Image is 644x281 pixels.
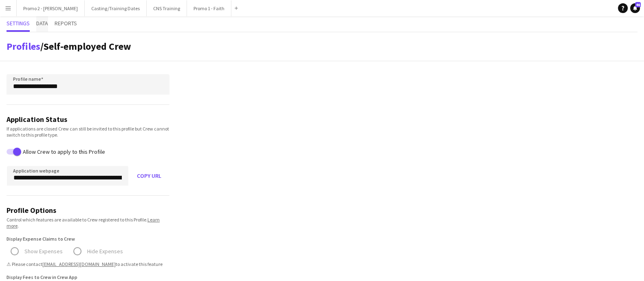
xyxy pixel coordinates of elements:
[187,0,231,16] button: Promo 1 - Faith
[36,20,48,26] span: Data
[630,3,640,13] a: 46
[635,2,641,7] span: 46
[7,206,169,215] h3: Profile Options
[7,274,169,281] label: Display Fees to Crew in Crew App
[42,261,116,267] a: [EMAIL_ADDRESS][DOMAIN_NAME]
[21,148,105,155] label: Allow Crew to apply to this Profile
[7,115,169,124] h3: Application Status
[55,20,77,26] span: Reports
[7,261,169,267] span: ⚠ Please contact to activate this feature
[7,126,169,138] div: If applications are closed Crew can still be invited to this profile but Crew cannot switch to th...
[7,40,131,53] h1: /
[85,0,147,16] button: Casting/Training Dates
[7,40,40,53] a: Profiles
[7,217,169,229] div: Control which features are available to Crew registered to this Profile. .
[7,235,169,243] label: Display Expense Claims to Crew
[129,166,169,186] button: Copy URL
[7,217,160,229] a: Learn more
[17,0,85,16] button: Promo 2 - [PERSON_NAME]
[7,20,30,26] span: Settings
[44,40,131,53] span: Self-employed Crew
[147,0,187,16] button: CNS Training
